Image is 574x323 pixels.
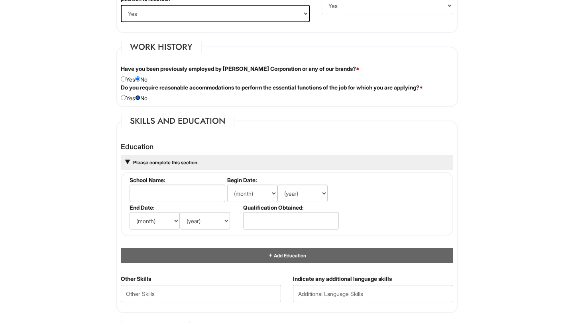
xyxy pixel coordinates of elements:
[130,204,240,211] label: End Date:
[121,285,281,302] input: Other Skills
[293,275,392,283] label: Indicate any additional language skills
[121,275,151,283] label: Other Skills
[121,143,453,151] h4: Education
[121,41,202,53] legend: Work History
[268,253,306,259] a: Add Education
[121,65,360,73] label: Have you been previously employed by [PERSON_NAME] Corporation or any of our brands?
[293,285,453,302] input: Additional Language Skills
[115,84,459,102] div: Yes No
[121,84,423,91] label: Do you require reasonable accommodations to perform the essential functions of the job for which ...
[227,177,338,183] label: Begin Date:
[273,253,306,259] span: Add Education
[243,204,338,211] label: Qualification Obtained:
[121,5,310,22] select: (Yes / No)
[121,115,234,127] legend: Skills and Education
[130,177,224,183] label: School Name:
[115,65,459,84] div: Yes No
[132,160,199,165] a: Please complete this section.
